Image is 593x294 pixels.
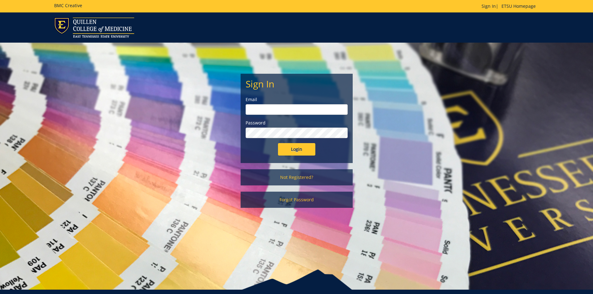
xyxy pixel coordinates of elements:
input: Login [278,143,315,156]
a: Forgot Password [241,192,353,208]
a: Sign In [482,3,496,9]
h5: BMC Creative [54,3,82,8]
label: Password [246,120,348,126]
img: ETSU logo [54,17,134,38]
label: Email [246,96,348,103]
h2: Sign In [246,79,348,89]
p: | [482,3,539,9]
a: ETSU Homepage [498,3,539,9]
a: Not Registered? [241,169,353,185]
